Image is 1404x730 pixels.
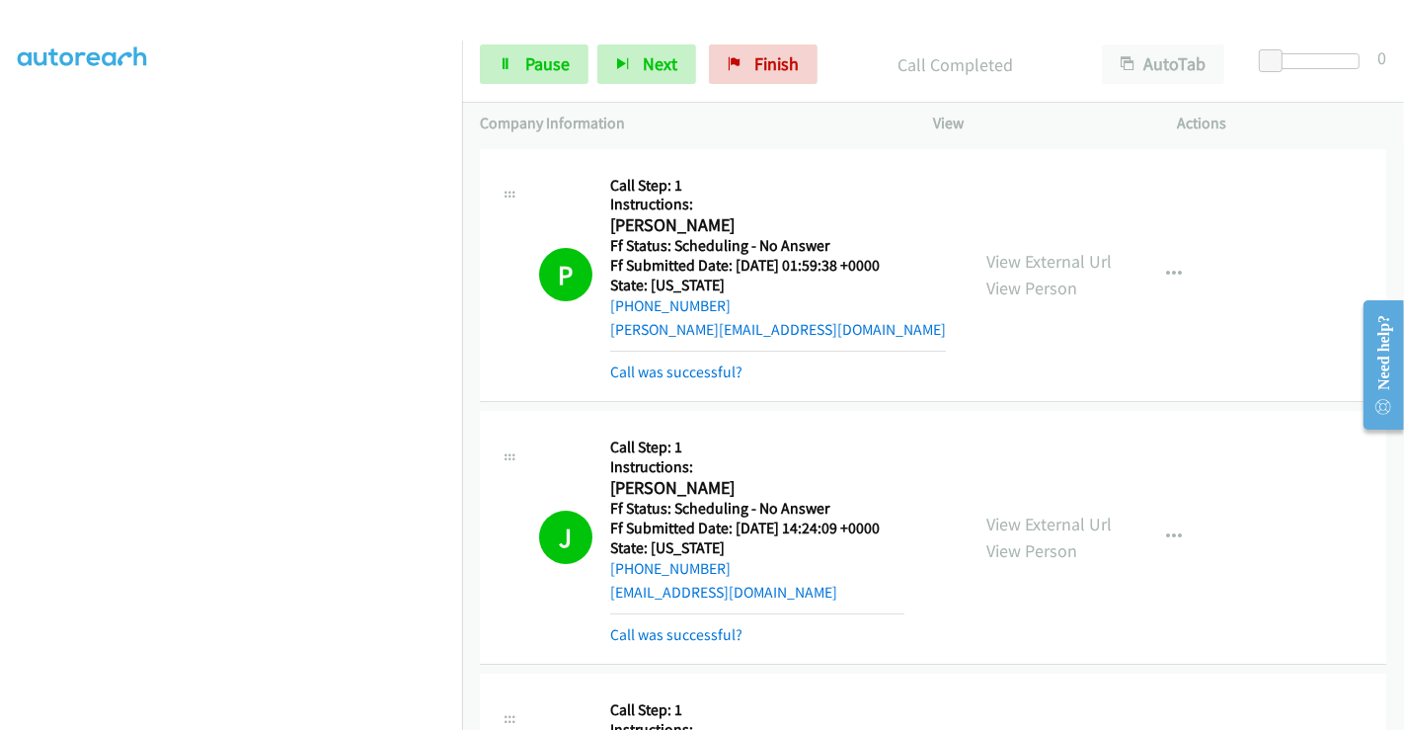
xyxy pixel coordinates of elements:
a: Pause [480,44,588,84]
h5: Instructions: [610,457,904,477]
div: Delay between calls (in seconds) [1269,53,1360,69]
p: View [933,112,1142,135]
a: View External Url [986,513,1112,535]
a: [PERSON_NAME][EMAIL_ADDRESS][DOMAIN_NAME] [610,320,946,339]
a: Finish [709,44,818,84]
button: AutoTab [1102,44,1224,84]
h5: Call Step: 1 [610,438,904,457]
p: Company Information [480,112,897,135]
span: Next [643,52,677,75]
h5: State: [US_STATE] [610,538,904,558]
h5: Ff Submitted Date: [DATE] 14:24:09 +0000 [610,519,904,538]
a: Call was successful? [610,363,742,381]
button: Next [597,44,696,84]
span: Finish [754,52,799,75]
h5: State: [US_STATE] [610,276,946,295]
h5: Ff Submitted Date: [DATE] 01:59:38 +0000 [610,256,946,276]
p: Actions [1178,112,1387,135]
span: Pause [525,52,570,75]
h5: Ff Status: Scheduling - No Answer [610,236,946,256]
h2: [PERSON_NAME] [610,477,904,500]
h2: [PERSON_NAME] [610,214,904,237]
h5: Instructions: [610,195,946,214]
a: [PHONE_NUMBER] [610,559,731,578]
a: View External Url [986,250,1112,273]
a: [PHONE_NUMBER] [610,296,731,315]
iframe: Resource Center [1348,286,1404,444]
a: View Person [986,277,1077,299]
p: Call Completed [844,51,1066,78]
a: [EMAIL_ADDRESS][DOMAIN_NAME] [610,583,837,602]
h1: P [539,248,592,301]
a: View Person [986,539,1077,562]
h5: Call Step: 1 [610,700,904,720]
a: Call was successful? [610,625,742,644]
h5: Ff Status: Scheduling - No Answer [610,499,904,519]
h1: J [539,511,592,564]
h5: Call Step: 1 [610,176,946,196]
div: 0 [1377,44,1386,71]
